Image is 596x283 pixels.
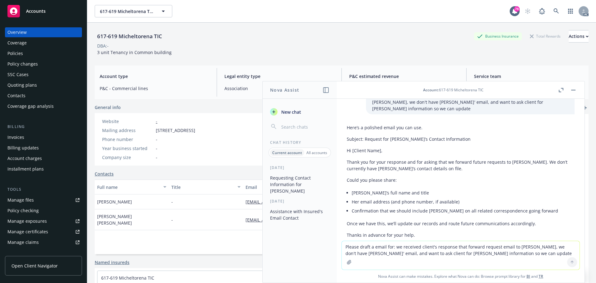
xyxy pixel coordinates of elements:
[352,197,575,206] li: Her email address (and phone number, if available)
[5,132,82,142] a: Invoices
[263,199,337,204] div: [DATE]
[7,48,23,58] div: Policies
[7,38,27,48] div: Coverage
[5,70,82,80] a: SSC Cases
[95,180,169,194] button: Full name
[280,109,301,115] span: New chat
[102,145,153,152] div: Year business started
[11,262,58,269] span: Open Client Navigator
[474,32,522,40] div: Business Insurance
[7,91,25,101] div: Contacts
[5,101,82,111] a: Coverage gap analysis
[347,147,575,154] p: Hi [Client Name],
[156,154,157,161] span: -
[5,80,82,90] a: Quoting plans
[352,188,575,197] li: [PERSON_NAME]’s full name and title
[569,30,589,43] button: Actions
[156,118,157,124] a: -
[100,8,154,15] span: 617-619 Micheltorena TIC
[306,150,327,155] p: All accounts
[263,165,337,170] div: [DATE]
[5,91,82,101] a: Contacts
[5,216,82,226] span: Manage exposures
[97,213,166,226] span: [PERSON_NAME] [PERSON_NAME]
[581,104,589,112] a: add
[347,220,575,227] p: Once we have this, we’ll update our records and route future communications accordingly.
[5,195,82,205] a: Manage files
[97,43,109,49] div: DBA: -
[156,136,157,143] span: -
[550,5,562,17] a: Search
[102,136,153,143] div: Phone number
[7,80,37,90] div: Quoting plans
[347,124,575,131] p: Here’s a polished email you can use.
[156,145,157,152] span: -
[171,199,173,205] span: -
[5,143,82,153] a: Billing updates
[5,164,82,174] a: Installment plans
[536,5,548,17] a: Report a Bug
[347,232,575,238] p: Thanks in advance for your help.
[5,38,82,48] a: Coverage
[5,2,82,20] a: Accounts
[102,127,153,134] div: Mailing address
[101,275,154,281] a: 617-619 Micheltorena TIC
[569,30,589,42] div: Actions
[97,184,160,190] div: Full name
[372,92,568,112] p: Please draft a email for: we received client's response that forward request email to [PERSON_NAM...
[280,122,329,131] input: Search chats
[527,32,564,40] div: Total Rewards
[474,73,584,80] span: Service team
[7,195,34,205] div: Manage files
[7,237,39,247] div: Manage claims
[7,216,47,226] div: Manage exposures
[95,32,165,40] div: 617-619 Micheltorena TIC
[246,217,323,223] a: [EMAIL_ADDRESS][DOMAIN_NAME]
[97,199,132,205] span: [PERSON_NAME]
[95,104,121,111] span: General info
[102,154,153,161] div: Company size
[521,5,534,17] a: Start snowing
[339,270,582,283] span: Nova Assist can make mistakes. Explore what Nova can do: Browse prompt library for and
[5,48,82,58] a: Policies
[272,150,302,155] p: Current account
[7,59,38,69] div: Policy changes
[7,101,54,111] div: Coverage gap analysis
[169,180,243,194] button: Title
[246,199,323,205] a: [EMAIL_ADDRESS][DOMAIN_NAME]
[7,248,37,258] div: Manage BORs
[171,184,234,190] div: Title
[5,206,82,216] a: Policy checking
[352,206,575,215] li: Confirmation that we should include [PERSON_NAME] on all related correspondence going forward
[156,127,195,134] span: [STREET_ADDRESS]
[7,27,27,37] div: Overview
[349,73,459,80] span: P&C estimated revenue
[5,186,82,193] div: Tools
[526,274,530,279] a: BI
[7,153,42,163] div: Account charges
[5,27,82,37] a: Overview
[347,177,575,183] p: Could you please share:
[268,106,332,117] button: New chat
[100,73,209,80] span: Account type
[7,70,29,80] div: SSC Cases
[5,124,82,130] div: Billing
[5,227,82,237] a: Manage certificates
[423,87,438,93] span: Account
[95,5,172,17] button: 617-619 Micheltorena TIC
[243,180,367,194] button: Email
[5,248,82,258] a: Manage BORs
[7,143,39,153] div: Billing updates
[539,274,543,279] a: TR
[564,5,577,17] a: Switch app
[97,49,172,55] span: 3 unit Tenancy in Common building
[95,171,114,177] a: Contacts
[7,132,24,142] div: Invoices
[270,87,299,93] h1: Nova Assist
[7,164,44,174] div: Installment plans
[95,259,129,266] a: Named insureds
[514,6,520,12] div: 78
[171,217,173,223] span: -
[246,184,357,190] div: Email
[347,136,575,142] p: Subject: Request for [PERSON_NAME]’s Contact Information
